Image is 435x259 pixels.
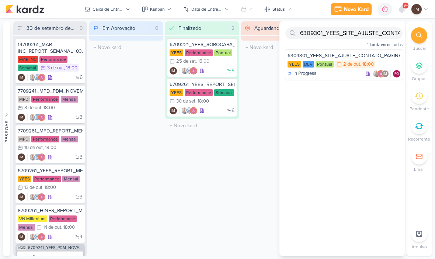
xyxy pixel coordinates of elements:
div: Isabella Machado Guimarães [382,70,389,77]
div: Colaboradores: Iara Santos, Caroline Traven De Andrade, Alessandra Gomes [179,67,197,75]
div: Pontual [214,49,232,56]
div: 13 de out [24,185,42,190]
div: Performance [31,136,59,142]
span: 6 [80,75,83,80]
img: Iara Santos [29,233,36,241]
p: IM [171,69,175,73]
div: 2 [229,24,237,32]
div: , 18:00 [360,62,374,67]
img: Iara Santos [181,67,188,75]
div: 14 de out [43,225,61,230]
div: Colaboradores: Iara Santos, Caroline Traven De Andrade, Alessandra Gomes [27,193,45,201]
p: FO [394,72,399,76]
img: Alessandra Gomes [38,114,45,121]
div: 6709221_YEES_SOROCABA_AJUSTES_CAMPANHAS_MIA [170,41,234,48]
div: Mensal [61,136,78,142]
div: , 18:00 [43,145,56,150]
div: DEV [303,61,314,68]
div: Fabio Oliveira [393,70,400,77]
p: Recorrente [408,136,430,142]
div: , 18:00 [41,106,55,110]
div: MAR INC [18,56,38,63]
div: Isabella Machado Guimarães [411,4,422,14]
div: , 18:00 [42,185,56,190]
div: Isabella Machado Guimarães [170,107,177,114]
div: Isabella Machado Guimarães [18,114,25,121]
div: YEES [170,49,183,56]
span: 1 kardz encontrados [367,42,403,48]
img: Alessandra Gomes [38,233,45,241]
div: 3 de out [47,66,64,70]
p: Email [414,166,425,173]
div: Performance [31,96,59,103]
img: kardz.app [6,5,44,14]
div: YEES [170,89,183,96]
p: IM [20,235,23,239]
div: Colaboradores: Iara Santos, Caroline Traven De Andrade, Alessandra Gomes [27,74,45,81]
div: Colaboradores: Iara Santos, Caroline Traven De Andrade, Alessandra Gomes [27,233,45,241]
img: Caroline Traven De Andrade [34,193,41,201]
div: Mensal [61,96,78,103]
div: Colaboradores: Iara Santos, Alessandra Gomes, Isabella Machado Guimarães [373,70,391,77]
p: IM [20,116,23,120]
span: 6709241_YEES_PDM_NOVEMBRO [28,246,83,250]
div: Criador(a): Isabella Machado Guimarães [170,67,177,75]
p: Buscar [413,45,426,52]
div: 6709261_YEES_REPORT_MENSAL_SETEMBRO [18,168,83,174]
input: + Novo kard [91,42,161,53]
img: Alessandra Gomes [190,67,197,75]
p: Pendente [410,106,429,112]
input: + Novo kard [167,120,237,131]
div: 6709261_YEES_REPORT_SEMANAL_COMERCIAL_30.09 [170,81,234,88]
div: Mensal [62,176,80,182]
span: 5 [232,68,234,73]
div: Criador(a): Isabella Machado Guimarães [18,233,25,241]
img: Alessandra Gomes [377,70,384,77]
img: Alessandra Gomes [38,193,45,201]
div: Semanal [18,65,38,71]
div: 6309301_YEES_SITE_AJUSTE_CONTATO_PAGINA_REGIÕES [288,52,400,59]
p: IM [414,6,419,13]
p: IM [20,156,23,159]
img: Iara Santos [29,193,36,201]
input: Busque por kardz [285,27,403,39]
div: In Progress [288,70,316,77]
span: 6 [232,108,234,113]
div: 9 [77,24,86,32]
div: Mensal [18,224,35,231]
img: Iara Santos [29,114,36,121]
div: , 18:00 [61,225,75,230]
div: Responsável: Fabio Oliveira [393,70,400,77]
span: 9+ [404,3,408,8]
div: Isabella Machado Guimarães [18,153,25,161]
div: YEES [288,61,301,68]
input: + Novo kard [243,42,313,53]
div: Criador(a): Isabella Machado Guimarães [18,74,25,81]
div: Criador(a): Isabella Machado Guimarães [18,153,25,161]
div: Criador(a): Isabella Machado Guimarães [18,114,25,121]
p: IM [383,72,387,76]
img: Iara Santos [29,153,36,161]
div: Performance [33,176,61,182]
div: 7709241_MPD_PDM_NOVEMBRO [18,88,83,94]
p: IM [171,109,175,113]
div: Pessoas [3,120,10,142]
div: Performance [185,49,213,56]
div: 8709261_HINES_REPORT_MENSAL_SETEMBRO [18,207,83,214]
div: 8 de out [24,106,41,110]
div: Isabella Machado Guimarães [18,74,25,81]
div: , 18:00 [64,66,77,70]
img: Iara Santos [373,70,380,77]
div: Criador(a): Isabella Machado Guimarães [170,107,177,114]
div: 0 [152,24,161,32]
div: 30 de set [176,99,195,104]
img: Caroline Traven De Andrade [34,233,41,241]
div: Performance [185,89,213,96]
span: 3 [80,115,83,120]
span: 3 [80,194,83,200]
button: Pessoas [3,21,10,256]
div: MPD [18,96,30,103]
span: IM213 [17,246,27,250]
div: Isabella Machado Guimarães [18,193,25,201]
img: Caroline Traven De Andrade [185,67,193,75]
